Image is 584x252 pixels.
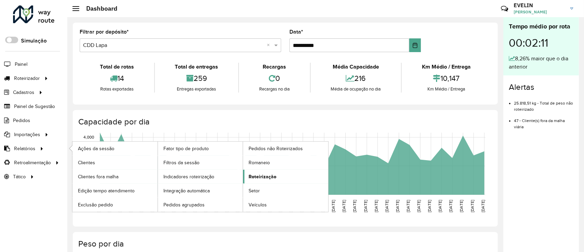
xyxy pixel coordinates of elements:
[203,200,207,212] text: [DATE]
[78,145,114,152] span: Ações da sessão
[385,200,389,212] text: [DATE]
[509,55,573,71] div: 8,26% maior que o dia anterior
[107,200,111,212] text: [DATE]
[214,200,218,212] text: [DATE]
[81,86,152,93] div: Rotas exportadas
[470,200,474,212] text: [DATE]
[278,200,282,212] text: [DATE]
[406,200,410,212] text: [DATE]
[241,86,308,93] div: Recargas no dia
[83,135,94,140] text: 4,000
[427,200,432,212] text: [DATE]
[249,173,276,180] span: Roteirização
[139,200,144,212] text: [DATE]
[363,200,368,212] text: [DATE]
[249,159,270,166] span: Romaneio
[267,41,273,49] span: Clear all
[289,28,303,36] label: Data
[72,198,158,212] a: Exclusão pedido
[158,184,243,197] a: Integração automática
[78,201,113,208] span: Exclusão pedido
[353,200,357,212] text: [DATE]
[21,37,47,45] label: Simulação
[288,200,293,212] text: [DATE]
[80,28,129,36] label: Filtrar por depósito
[13,173,26,180] span: Tático
[416,200,421,212] text: [DATE]
[163,145,209,152] span: Fator tipo de produto
[72,142,158,155] a: Ações da sessão
[15,61,27,68] span: Painel
[96,200,101,212] text: [DATE]
[497,1,512,16] a: Contato Rápido
[81,63,152,71] div: Total de rotas
[157,63,237,71] div: Total de entregas
[13,117,30,124] span: Pedidos
[182,200,186,212] text: [DATE]
[481,200,485,212] text: [DATE]
[78,173,118,180] span: Clientes fora malha
[249,145,303,152] span: Pedidos não Roteirizados
[403,71,489,86] div: 10,147
[78,239,491,249] h4: Peso por dia
[72,156,158,169] a: Clientes
[243,170,328,183] a: Roteirização
[514,9,565,15] span: [PERSON_NAME]
[78,117,491,127] h4: Capacidade por dia
[163,173,214,180] span: Indicadores roteirização
[331,200,335,212] text: [DATE]
[438,200,442,212] text: [DATE]
[403,86,489,93] div: Km Médio / Entrega
[256,200,261,212] text: [DATE]
[158,156,243,169] a: Filtros da sessão
[243,198,328,212] a: Veículos
[150,200,154,212] text: [DATE]
[459,200,464,212] text: [DATE]
[241,71,308,86] div: 0
[312,71,400,86] div: 216
[267,200,272,212] text: [DATE]
[310,200,314,212] text: [DATE]
[395,200,400,212] text: [DATE]
[224,200,229,212] text: [DATE]
[243,142,328,155] a: Pedidos não Roteirizados
[160,200,165,212] text: [DATE]
[246,200,250,212] text: [DATE]
[409,38,421,52] button: Choose Date
[243,184,328,197] a: Setor
[299,200,304,212] text: [DATE]
[403,63,489,71] div: Km Médio / Entrega
[163,187,210,194] span: Integração automática
[117,200,122,212] text: [DATE]
[14,145,35,152] span: Relatórios
[514,2,565,9] h3: EVELIN
[157,71,237,86] div: 259
[509,82,573,92] h4: Alertas
[78,187,135,194] span: Edição tempo atendimento
[449,200,453,212] text: [DATE]
[509,31,573,55] div: 00:02:11
[157,86,237,93] div: Entregas exportadas
[79,5,117,12] h2: Dashboard
[249,201,267,208] span: Veículos
[509,22,573,31] div: Tempo médio por rota
[72,184,158,197] a: Edição tempo atendimento
[13,89,34,96] span: Cadastros
[72,170,158,183] a: Clientes fora malha
[14,159,51,166] span: Retroalimentação
[514,95,573,112] li: 25.818,51 kg - Total de peso não roteirizado
[241,63,308,71] div: Recargas
[320,200,325,212] text: [DATE]
[158,142,243,155] a: Fator tipo de produto
[128,200,133,212] text: [DATE]
[163,201,205,208] span: Pedidos agrupados
[163,159,199,166] span: Filtros da sessão
[81,71,152,86] div: 14
[312,63,400,71] div: Média Capacidade
[312,86,400,93] div: Média de ocupação no dia
[192,200,197,212] text: [DATE]
[78,159,95,166] span: Clientes
[14,103,55,110] span: Painel de Sugestão
[374,200,378,212] text: [DATE]
[158,198,243,212] a: Pedidos agrupados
